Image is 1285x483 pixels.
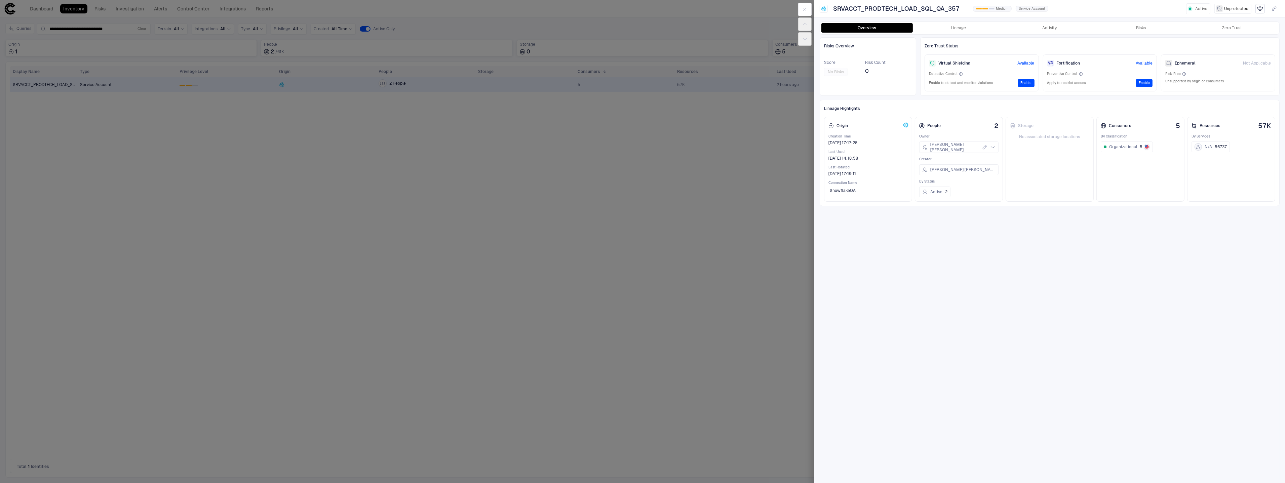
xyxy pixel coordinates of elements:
[919,134,999,139] span: Owner
[929,81,993,85] span: Enable to detect and monitor violations
[1101,134,1180,139] span: By Classification
[1018,79,1035,87] button: Enable
[1101,142,1153,152] button: Organizational5US
[1136,61,1153,66] span: Available
[996,6,1009,11] span: Medium
[913,23,1004,33] button: Lineage
[1109,144,1137,150] span: Organizational
[925,42,1275,50] div: Zero Trust Status
[832,3,969,14] button: SRVACCT_PRODTECH_LOAD_SQL_QA_357
[833,5,960,13] span: SRVACCT_PRODTECH_LOAD_SQL_QA_357
[1101,123,1131,128] div: Consumers
[1224,6,1248,11] span: Unprotected
[1222,25,1242,31] div: Zero Trust
[828,180,908,185] span: Connection Name
[824,60,848,65] span: Score
[1047,72,1078,76] span: Preventive Control
[828,185,865,196] button: SnowflakeQA
[828,140,857,146] div: 1/22/2025 23:17:28 (GMT+00:00 UTC)
[821,6,826,11] div: Snowflake
[976,8,982,9] div: 0
[1057,61,1080,66] span: Fortification
[1243,61,1271,66] span: Not Applicable
[1215,144,1227,150] span: 56737
[1004,23,1095,33] button: Activity
[821,23,913,33] button: Overview
[1258,122,1271,129] span: 57K
[1010,123,1034,128] div: Storage
[1192,134,1271,139] span: By Services
[828,156,858,161] span: [DATE] 14:18:58
[828,150,908,154] span: Last Used
[919,179,999,184] span: By Status
[830,188,856,193] span: SnowflakeQA
[824,42,912,50] div: Risks Overview
[828,171,856,176] span: [DATE] 17:19:11
[930,167,996,172] span: [PERSON_NAME] [PERSON_NAME]
[828,69,844,75] span: No Risks
[930,142,981,153] span: [PERSON_NAME] [PERSON_NAME]
[865,60,886,65] span: Risk Count
[828,123,848,128] div: Origin
[994,122,999,129] span: 2
[919,187,950,197] button: Active2
[1176,122,1180,129] span: 5
[828,165,908,170] span: Last Rotated
[1145,145,1149,149] img: US
[1192,123,1220,128] div: Resources
[828,171,856,176] div: 1/22/2025 23:19:11 (GMT+00:00 UTC)
[902,122,908,128] div: Snowflake
[1195,6,1207,11] span: Active
[919,157,999,162] span: Creator
[929,72,958,76] span: Detective Control
[1205,144,1212,150] span: N/A
[919,164,999,175] button: [PERSON_NAME] [PERSON_NAME]
[982,8,988,9] div: 1
[938,61,970,66] span: Virtual Shielding
[828,156,858,161] div: 8/13/2025 19:18:58 (GMT+00:00 UTC)
[1255,4,1265,13] div: Mark as Crown Jewel
[945,189,947,195] span: 2
[1175,61,1196,66] span: Ephemeral
[1136,25,1146,31] div: Risks
[828,134,908,139] span: Creation Time
[865,68,886,75] span: 0
[1140,144,1142,150] span: 5
[1165,79,1224,84] span: Unsupported by origin or consumers
[1010,134,1089,139] span: No associated storage locations
[1165,72,1181,76] span: Risk-Free
[828,140,857,146] span: [DATE] 17:17:28
[1018,61,1035,66] span: Available
[989,8,995,9] div: 2
[1019,6,1045,11] span: Service Account
[1136,79,1153,87] button: Enable
[1047,81,1086,85] span: Apply to restrict access
[824,104,1275,113] div: Lineage Highlights
[1192,142,1230,152] button: N/A56737
[919,123,941,128] div: People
